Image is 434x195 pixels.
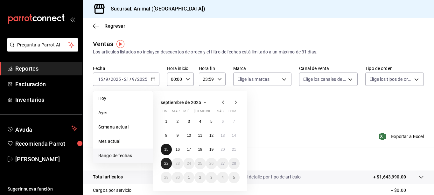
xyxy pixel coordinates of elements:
[206,116,217,127] button: 5 de septiembre de 2025
[161,130,172,141] button: 8 de septiembre de 2025
[124,77,129,82] input: --
[369,76,412,82] span: Elige los tipos de orden
[206,144,217,155] button: 19 de septiembre de 2025
[172,144,183,155] button: 16 de septiembre de 2025
[161,99,209,106] button: septiembre de 2025
[198,133,202,138] abbr: 11 de septiembre de 2025
[177,133,179,138] abbr: 9 de septiembre de 2025
[108,77,110,82] span: /
[233,119,235,124] abbr: 7 de septiembre de 2025
[299,66,358,71] label: Canal de venta
[194,116,206,127] button: 4 de septiembre de 2025
[177,119,179,124] abbr: 2 de septiembre de 2025
[164,175,168,180] abbr: 29 de septiembre de 2025
[365,66,424,71] label: Tipo de orden
[15,125,69,132] span: Ayuda
[93,49,424,55] div: Los artículos listados no incluyen descuentos de orden y el filtro de fechas está limitado a un m...
[183,172,194,183] button: 1 de octubre de 2025
[93,187,132,194] p: Cargos por servicio
[172,109,179,116] abbr: martes
[209,133,213,138] abbr: 12 de septiembre de 2025
[194,144,206,155] button: 18 de septiembre de 2025
[199,66,226,71] label: Hora fin
[188,119,190,124] abbr: 3 de septiembre de 2025
[15,64,77,73] span: Reportes
[228,130,240,141] button: 14 de septiembre de 2025
[194,172,206,183] button: 2 de octubre de 2025
[228,116,240,127] button: 7 de septiembre de 2025
[161,158,172,169] button: 22 de septiembre de 2025
[175,175,179,180] abbr: 30 de septiembre de 2025
[220,161,225,166] abbr: 27 de septiembre de 2025
[199,119,201,124] abbr: 4 de septiembre de 2025
[164,161,168,166] abbr: 22 de septiembre de 2025
[391,187,424,194] p: + $0.00
[237,76,270,82] span: Elige las marcas
[228,144,240,155] button: 21 de septiembre de 2025
[98,109,148,116] span: Ayer
[7,38,78,52] button: Pregunta a Parrot AI
[129,77,131,82] span: /
[161,100,201,105] span: septiembre de 2025
[210,119,213,124] abbr: 5 de septiembre de 2025
[15,155,77,164] span: [PERSON_NAME]
[206,172,217,183] button: 3 de octubre de 2025
[93,66,159,71] label: Fecha
[206,158,217,169] button: 26 de septiembre de 2025
[116,40,124,48] img: Tooltip marker
[233,66,292,71] label: Marca
[228,158,240,169] button: 28 de septiembre de 2025
[233,175,235,180] abbr: 5 de octubre de 2025
[137,77,148,82] input: ----
[194,130,206,141] button: 11 de septiembre de 2025
[172,130,183,141] button: 9 de septiembre de 2025
[183,109,189,116] abbr: miércoles
[103,77,105,82] span: /
[93,23,125,29] button: Regresar
[4,46,78,53] a: Pregunta a Parrot AI
[172,158,183,169] button: 23 de septiembre de 2025
[161,172,172,183] button: 29 de septiembre de 2025
[210,175,213,180] abbr: 3 de octubre de 2025
[132,77,135,82] input: --
[161,109,167,116] abbr: lunes
[15,95,77,104] span: Inventarios
[104,23,125,29] span: Regresar
[161,116,172,127] button: 1 de septiembre de 2025
[164,147,168,152] abbr: 15 de septiembre de 2025
[217,172,228,183] button: 4 de octubre de 2025
[209,147,213,152] abbr: 19 de septiembre de 2025
[165,133,167,138] abbr: 8 de septiembre de 2025
[183,116,194,127] button: 3 de septiembre de 2025
[228,109,236,116] abbr: domingo
[217,109,224,116] abbr: sábado
[98,152,148,159] span: Rango de fechas
[188,175,190,180] abbr: 1 de octubre de 2025
[98,138,148,145] span: Mes actual
[198,161,202,166] abbr: 25 de septiembre de 2025
[206,109,211,116] abbr: viernes
[380,133,424,140] button: Exportar a Excel
[373,174,406,180] p: + $1,643,990.00
[217,158,228,169] button: 27 de septiembre de 2025
[221,175,224,180] abbr: 4 de octubre de 2025
[93,39,113,49] div: Ventas
[17,42,68,48] span: Pregunta a Parrot AI
[172,116,183,127] button: 2 de septiembre de 2025
[106,5,205,13] h3: Sucursal: Animal ([GEOGRAPHIC_DATA])
[232,147,236,152] abbr: 21 de septiembre de 2025
[206,130,217,141] button: 12 de septiembre de 2025
[70,17,75,22] button: open_drawer_menu
[122,77,123,82] span: -
[217,116,228,127] button: 6 de septiembre de 2025
[194,109,232,116] abbr: jueves
[209,161,213,166] abbr: 26 de septiembre de 2025
[167,66,194,71] label: Hora inicio
[221,119,224,124] abbr: 6 de septiembre de 2025
[93,174,123,180] p: Total artículos
[220,133,225,138] abbr: 13 de septiembre de 2025
[8,186,77,192] span: Sugerir nueva función
[187,161,191,166] abbr: 24 de septiembre de 2025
